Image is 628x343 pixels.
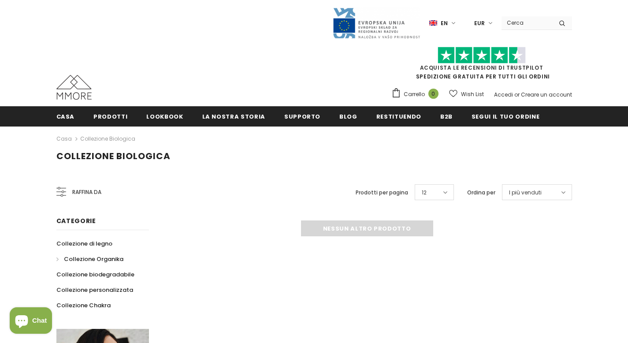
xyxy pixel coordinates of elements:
[509,188,542,197] span: I più venduti
[284,106,320,126] a: supporto
[391,88,443,101] a: Carrello 0
[332,7,420,39] img: Javni Razpis
[7,307,55,336] inbox-online-store-chat: Shopify online store chat
[146,106,183,126] a: Lookbook
[56,267,134,282] a: Collezione biodegradabile
[93,112,127,121] span: Prodotti
[339,106,357,126] a: Blog
[56,286,133,294] span: Collezione personalizzata
[474,19,485,28] span: EUR
[404,90,425,99] span: Carrello
[72,187,101,197] span: Raffina da
[56,239,112,248] span: Collezione di legno
[56,75,92,100] img: Casi MMORE
[428,89,438,99] span: 0
[502,16,552,29] input: Search Site
[64,255,123,263] span: Collezione Organika
[461,90,484,99] span: Wish List
[80,135,135,142] a: Collezione biologica
[56,106,75,126] a: Casa
[56,134,72,144] a: Casa
[332,19,420,26] a: Javni Razpis
[440,112,453,121] span: B2B
[93,106,127,126] a: Prodotti
[356,188,408,197] label: Prodotti per pagina
[56,216,96,225] span: Categorie
[146,112,183,121] span: Lookbook
[56,236,112,251] a: Collezione di legno
[422,188,427,197] span: 12
[494,91,513,98] a: Accedi
[420,64,543,71] a: Acquista le recensioni di TrustPilot
[56,282,133,298] a: Collezione personalizzata
[284,112,320,121] span: supporto
[449,86,484,102] a: Wish List
[56,150,171,162] span: Collezione biologica
[521,91,572,98] a: Creare un account
[56,112,75,121] span: Casa
[202,112,265,121] span: La nostra storia
[376,106,421,126] a: Restituendo
[514,91,520,98] span: or
[56,251,123,267] a: Collezione Organika
[440,106,453,126] a: B2B
[441,19,448,28] span: en
[202,106,265,126] a: La nostra storia
[56,298,111,313] a: Collezione Chakra
[472,106,539,126] a: Segui il tuo ordine
[56,301,111,309] span: Collezione Chakra
[438,47,526,64] img: Fidati di Pilot Stars
[56,270,134,279] span: Collezione biodegradabile
[391,51,572,80] span: SPEDIZIONE GRATUITA PER TUTTI GLI ORDINI
[472,112,539,121] span: Segui il tuo ordine
[467,188,495,197] label: Ordina per
[429,19,437,27] img: i-lang-1.png
[376,112,421,121] span: Restituendo
[339,112,357,121] span: Blog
